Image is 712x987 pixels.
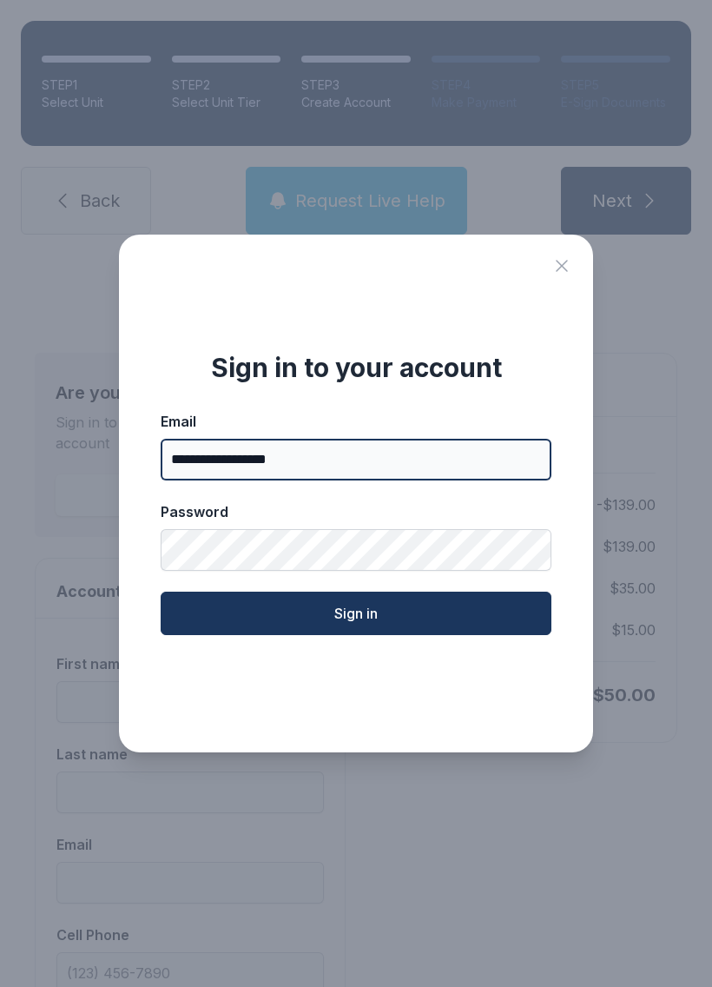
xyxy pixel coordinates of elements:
[161,411,551,432] div: Email
[334,603,378,624] span: Sign in
[161,439,551,480] input: Email
[551,255,572,276] button: Close sign in modal
[161,352,551,383] div: Sign in to your account
[161,501,551,522] div: Password
[161,529,551,571] input: Password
